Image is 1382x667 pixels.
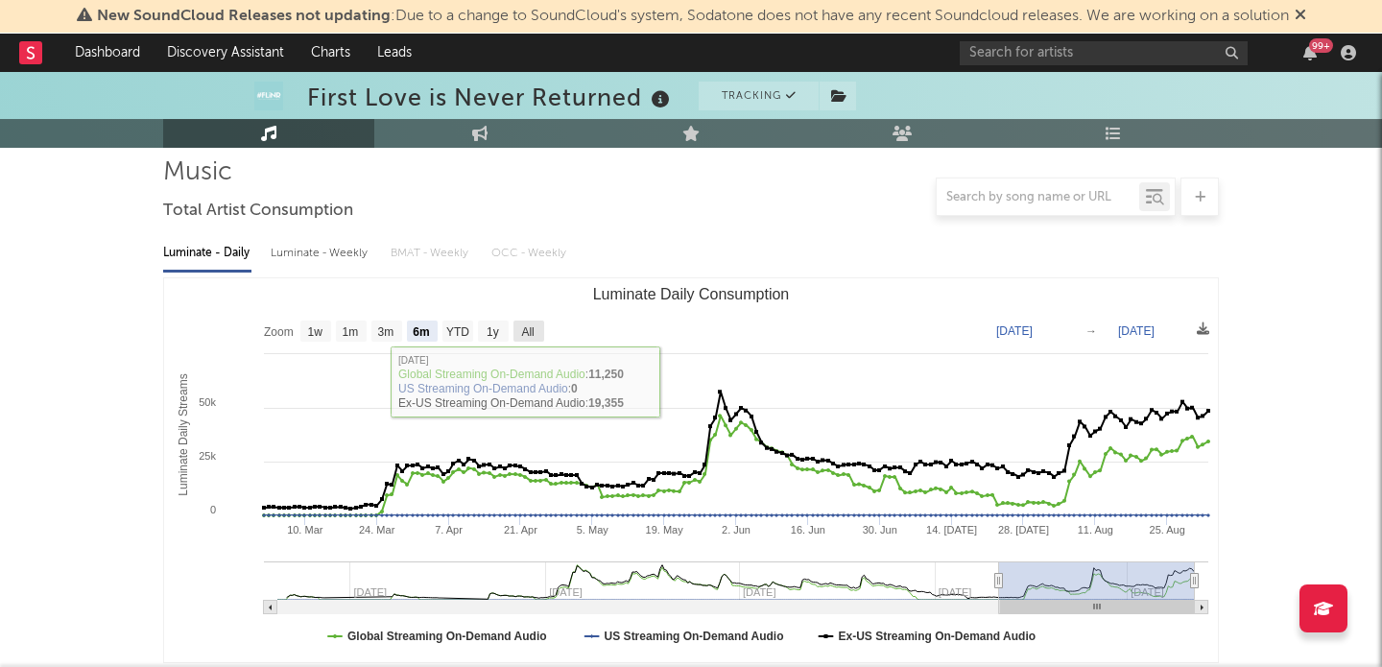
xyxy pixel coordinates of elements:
text: All [521,325,534,339]
input: Search for artists [960,41,1248,65]
text: 6m [413,325,429,339]
a: Leads [364,34,425,72]
text: → [1085,324,1097,338]
text: 3m [378,325,394,339]
div: 99 + [1309,38,1333,53]
text: 24. Mar [359,524,395,536]
a: Discovery Assistant [154,34,298,72]
text: 21. Apr [504,524,537,536]
span: Dismiss [1295,9,1306,24]
text: Global Streaming On-Demand Audio [347,630,547,643]
text: Ex-US Streaming On-Demand Audio [839,630,1036,643]
span: Music [163,161,232,184]
button: Tracking [699,82,819,110]
a: Charts [298,34,364,72]
text: Luminate Daily Consumption [593,286,790,302]
text: 2. Jun [722,524,751,536]
text: 30. Jun [863,524,897,536]
span: New SoundCloud Releases not updating [97,9,391,24]
div: Luminate - Daily [163,237,251,270]
text: US Streaming On-Demand Audio [605,630,784,643]
text: [DATE] [996,324,1033,338]
text: 1w [308,325,323,339]
text: 14. [DATE] [926,524,977,536]
text: Luminate Daily Streams [177,373,190,495]
text: YTD [446,325,469,339]
input: Search by song name or URL [937,190,1139,205]
text: 10. Mar [287,524,323,536]
text: 7. Apr [435,524,463,536]
div: First Love is Never Returned [307,82,675,113]
text: 11. Aug [1078,524,1113,536]
text: 0 [210,504,216,515]
text: 25k [199,450,216,462]
text: 50k [199,396,216,408]
text: 19. May [646,524,684,536]
text: 1m [343,325,359,339]
svg: Luminate Daily Consumption [164,278,1218,662]
div: Luminate - Weekly [271,237,371,270]
text: 25. Aug [1150,524,1185,536]
text: 16. Jun [791,524,825,536]
text: 28. [DATE] [998,524,1049,536]
text: 1y [487,325,499,339]
text: 5. May [577,524,609,536]
a: Dashboard [61,34,154,72]
text: [DATE] [1118,324,1155,338]
button: 99+ [1303,45,1317,60]
span: : Due to a change to SoundCloud's system, Sodatone does not have any recent Soundcloud releases. ... [97,9,1289,24]
text: Zoom [264,325,294,339]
